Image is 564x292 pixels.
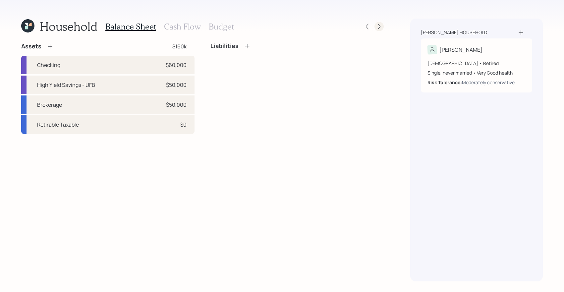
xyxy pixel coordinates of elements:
div: $50,000 [166,81,187,89]
div: Retirable Taxable [37,121,79,129]
h3: Cash Flow [164,22,201,31]
div: $160k [172,42,187,50]
div: Single, never married • Very Good health [427,69,526,76]
div: $60,000 [166,61,187,69]
h4: Assets [21,43,41,50]
div: Brokerage [37,101,62,109]
div: [DEMOGRAPHIC_DATA] • Retired [427,60,526,67]
b: Risk Tolerance: [427,79,462,86]
div: [PERSON_NAME] [439,46,482,54]
h3: Budget [209,22,234,31]
div: $50,000 [166,101,187,109]
div: Checking [37,61,60,69]
div: Moderately conservative [462,79,515,86]
h1: Household [40,19,97,33]
div: $0 [180,121,187,129]
div: [PERSON_NAME] household [421,29,487,36]
h4: Liabilities [210,42,239,50]
div: High Yield Savings - UFB [37,81,95,89]
h3: Balance Sheet [105,22,156,31]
